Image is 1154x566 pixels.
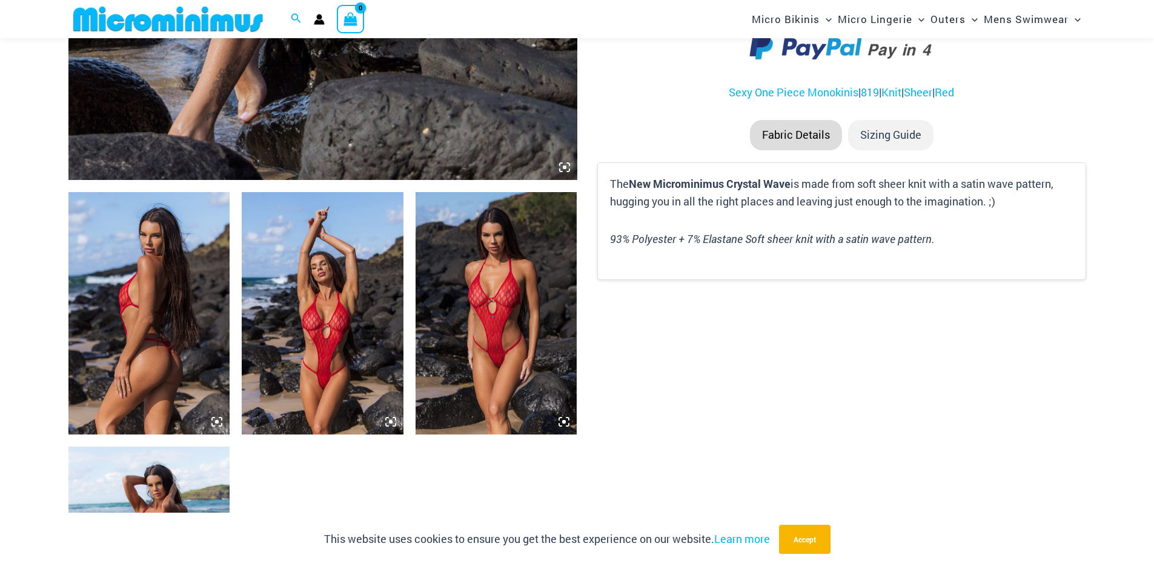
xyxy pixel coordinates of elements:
a: Knit [881,85,901,99]
a: Account icon link [314,14,325,25]
span: Menu Toggle [820,4,832,35]
a: Micro BikinisMenu ToggleMenu Toggle [749,4,835,35]
p: This website uses cookies to ensure you get the best experience on our website. [324,530,770,548]
img: MM SHOP LOGO FLAT [68,5,268,33]
span: Mens Swimwear [984,4,1069,35]
span: Menu Toggle [966,4,978,35]
i: 93% Polyester + 7% Elastane Soft sheer knit with a satin wave pattern. [610,231,935,246]
span: Micro Bikinis [752,4,820,35]
span: Menu Toggle [912,4,924,35]
a: 819 [861,85,879,99]
b: New Microminimus Crystal Wave [629,176,791,191]
a: Learn more [714,531,770,546]
span: Outers [930,4,966,35]
a: Red [935,85,954,99]
img: Crystal Waves Red 819 One Piece [242,192,403,434]
span: Micro Lingerie [838,4,912,35]
a: Micro LingerieMenu ToggleMenu Toggle [835,4,927,35]
a: View Shopping Cart, empty [337,5,365,33]
button: Accept [779,525,831,554]
a: Sexy One Piece Monokinis [729,85,858,99]
a: Sheer [904,85,932,99]
a: OutersMenu ToggleMenu Toggle [927,4,981,35]
a: Mens SwimwearMenu ToggleMenu Toggle [981,4,1084,35]
nav: Site Navigation [747,2,1086,36]
span: Menu Toggle [1069,4,1081,35]
img: Crystal Waves Red 819 One Piece [68,192,230,434]
a: Search icon link [291,12,302,27]
li: Fabric Details [750,120,842,150]
img: Crystal Waves Red 819 One Piece [416,192,577,434]
p: The is made from soft sheer knit with a satin wave pattern, hugging you in all the right places a... [610,175,1073,211]
li: Sizing Guide [848,120,933,150]
p: | | | | [597,84,1086,102]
